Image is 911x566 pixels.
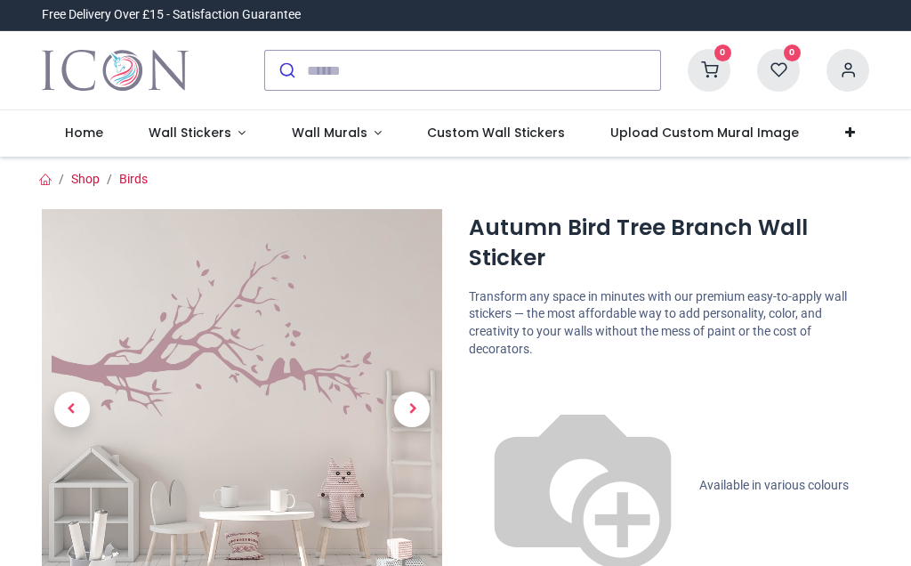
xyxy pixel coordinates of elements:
button: Submit [265,51,307,90]
sup: 0 [784,44,801,61]
span: Custom Wall Stickers [427,124,565,141]
a: 0 [688,62,730,77]
a: Birds [119,172,148,186]
span: Home [65,124,103,141]
a: Wall Murals [269,110,405,157]
h1: Autumn Bird Tree Branch Wall Sticker [469,213,869,274]
a: 0 [757,62,800,77]
a: Logo of Icon Wall Stickers [42,45,189,95]
a: Next [383,270,443,550]
span: Previous [54,392,90,427]
a: Wall Stickers [125,110,269,157]
span: Wall Stickers [149,124,231,141]
p: Transform any space in minutes with our premium easy-to-apply wall stickers — the most affordable... [469,288,869,358]
span: Upload Custom Mural Image [610,124,799,141]
iframe: Customer reviews powered by Trustpilot [496,6,869,24]
a: Shop [71,172,100,186]
img: Icon Wall Stickers [42,45,189,95]
span: Next [394,392,430,427]
span: Wall Murals [292,124,367,141]
sup: 0 [714,44,731,61]
div: Free Delivery Over £15 - Satisfaction Guarantee [42,6,301,24]
a: Previous [42,270,102,550]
